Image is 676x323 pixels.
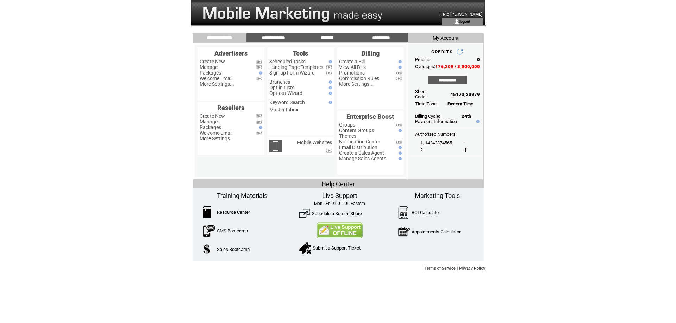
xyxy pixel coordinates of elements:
img: help.gif [397,129,402,132]
img: help.gif [397,146,402,149]
a: Welcome Email [200,76,232,81]
img: video.png [396,140,402,144]
img: video.png [256,77,262,80]
img: mobile-websites.png [269,140,282,152]
a: Terms of Service [425,266,456,270]
img: video.png [256,131,262,135]
img: ResourceCenter.png [203,206,211,218]
img: video.png [396,77,402,80]
span: Hello [PERSON_NAME] [439,12,482,17]
a: SMS Bootcamp [217,228,248,233]
a: View All Bills [339,64,366,70]
a: Commission Rules [339,76,379,81]
img: video.png [326,65,332,69]
span: Marketing Tools [415,192,460,199]
a: Scheduled Tasks [269,59,306,64]
img: AppointmentCalc.png [398,226,410,238]
img: video.png [256,65,262,69]
a: More Settings... [200,136,234,141]
a: More Settings... [339,81,374,87]
a: Keyword Search [269,99,305,105]
a: Themes [339,133,356,139]
span: 0 [477,57,480,62]
span: 1. 14242374565 [420,140,452,146]
span: Enterprise Boost [346,113,394,120]
img: video.png [256,120,262,124]
a: Notification Center [339,139,380,144]
img: help.gif [397,66,402,69]
img: help.gif [397,157,402,160]
a: Schedule a Screen Share [312,211,362,216]
a: Create a Bill [339,59,365,64]
img: SupportTicket.png [299,242,311,254]
a: Opt-out Wizard [269,90,302,96]
a: ROI Calculator [412,210,440,215]
span: Short Code: [415,89,426,99]
a: Appointments Calculator [412,229,461,234]
span: Mon - Fri 9:00-5:00 Eastern [314,201,365,206]
img: help.gif [327,60,332,63]
img: account_icon.gif [454,19,459,25]
a: Create New [200,113,225,119]
a: Packages [200,124,221,130]
a: Sign-up Form Wizard [269,70,315,76]
a: Packages [200,70,221,76]
img: ScreenShare.png [299,208,310,219]
a: Master Inbox [269,107,298,112]
a: Create a Sales Agent [339,150,384,156]
img: help.gif [327,92,332,95]
a: Submit a Support Ticket [313,245,361,251]
span: Overages: [415,64,435,69]
span: 2. [420,147,424,153]
a: Promotions [339,70,365,76]
img: video.png [396,71,402,75]
span: Prepaid: [415,57,431,62]
span: Resellers [217,104,244,111]
img: help.gif [327,80,332,84]
a: Manage [200,119,218,124]
a: Opt-in Lists [269,85,294,90]
a: Groups [339,122,355,128]
img: video.png [326,149,332,153]
span: Tools [293,50,308,57]
a: Privacy Policy [459,266,486,270]
span: Live Support [322,192,357,199]
span: Authorized Numbers: [415,131,457,137]
img: help.gif [257,71,262,75]
a: More Settings... [200,81,234,87]
span: 45173,20979 [450,92,480,97]
a: Content Groups [339,128,374,133]
a: Branches [269,79,290,85]
img: help.gif [327,101,332,104]
a: Mobile Websites [297,140,332,145]
span: Billing [361,50,380,57]
span: CREDITS [431,49,453,54]
a: Welcome Email [200,130,232,136]
a: Manage [200,64,218,70]
span: | [457,266,458,270]
span: Time Zone: [415,101,438,106]
a: Create New [200,59,225,64]
img: video.png [396,123,402,127]
a: Payment Information [415,119,457,124]
img: help.gif [327,86,332,89]
span: My Account [433,35,459,41]
a: Resource Center [217,209,250,215]
img: Calculator.png [398,206,409,219]
img: SalesBootcamp.png [203,244,211,254]
span: 176,209 / 3,000,000 [435,64,480,69]
a: Manage Sales Agents [339,156,386,161]
a: logout [459,19,470,24]
span: Help Center [321,180,355,188]
span: Eastern Time [447,102,473,106]
img: SMSBootcamp.png [203,225,215,237]
img: help.gif [397,60,402,63]
a: Sales Bootcamp [217,247,250,252]
span: Training Materials [217,192,267,199]
img: video.png [256,114,262,118]
a: Landing Page Templates [269,64,323,70]
span: 24th [462,114,471,119]
span: Billing Cycle: [415,114,440,119]
img: help.gif [397,151,402,155]
img: video.png [256,60,262,64]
